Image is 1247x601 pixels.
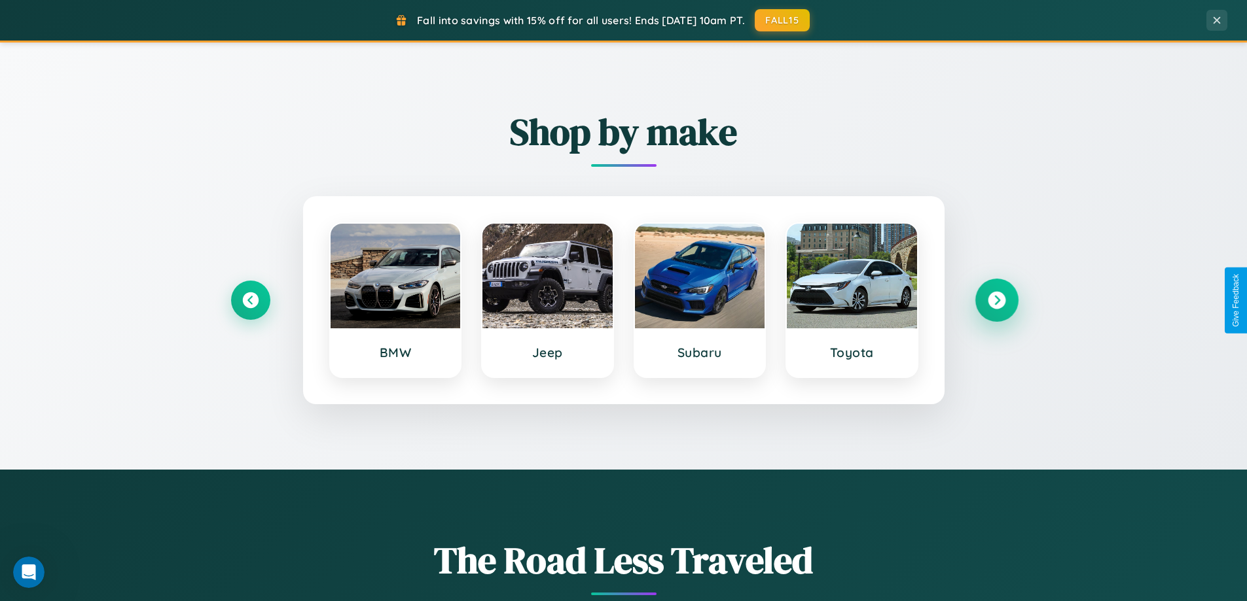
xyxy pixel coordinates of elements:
[231,107,1017,157] h2: Shop by make
[13,557,45,588] iframe: Intercom live chat
[755,9,810,31] button: FALL15
[231,535,1017,585] h1: The Road Less Traveled
[417,14,745,27] span: Fall into savings with 15% off for all users! Ends [DATE] 10am PT.
[344,345,448,360] h3: BMW
[648,345,752,360] h3: Subaru
[800,345,904,360] h3: Toyota
[1231,274,1240,327] div: Give Feedback
[496,345,600,360] h3: Jeep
